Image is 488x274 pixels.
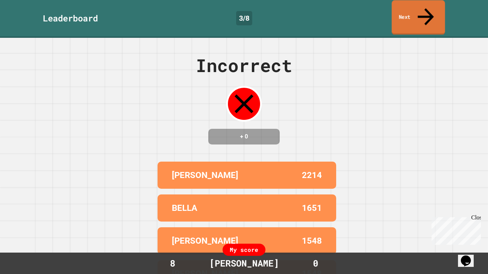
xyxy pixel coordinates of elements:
[196,52,292,79] div: Incorrect
[223,244,265,256] div: My score
[215,132,273,141] h4: + 0
[172,202,197,214] p: BELLA
[289,257,342,270] div: 0
[172,169,238,182] p: [PERSON_NAME]
[202,257,286,270] div: [PERSON_NAME]
[172,234,238,247] p: [PERSON_NAME]
[302,234,322,247] p: 1548
[458,245,481,267] iframe: chat widget
[146,257,199,270] div: 8
[392,0,445,35] a: Next
[236,11,252,25] div: 3 / 8
[43,12,98,25] div: Leaderboard
[302,202,322,214] p: 1651
[429,214,481,245] iframe: chat widget
[302,169,322,182] p: 2214
[3,3,49,45] div: Chat with us now!Close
